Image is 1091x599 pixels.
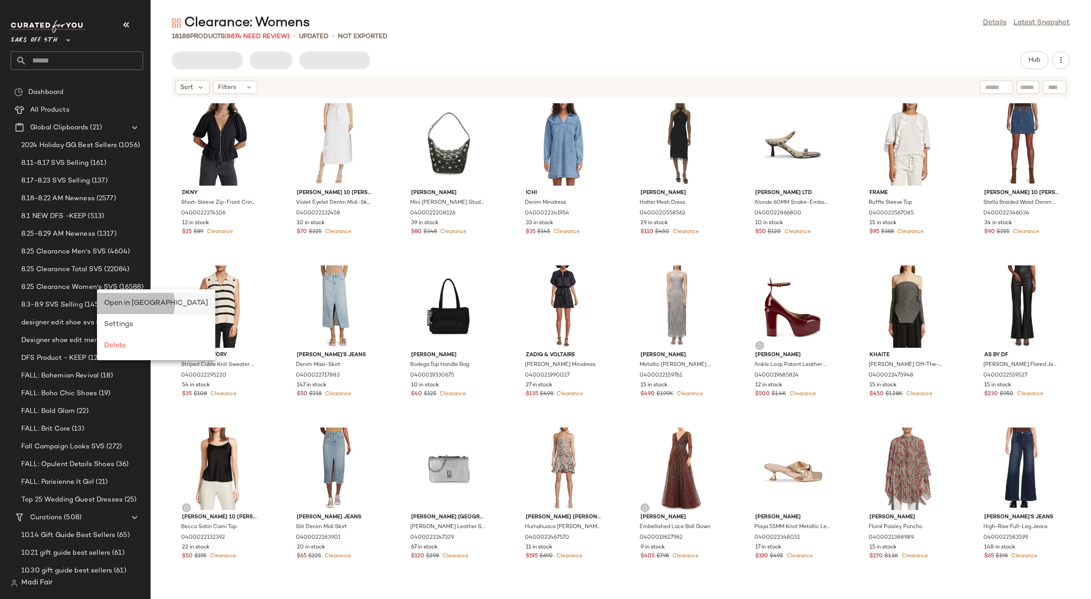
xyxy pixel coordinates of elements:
[526,552,538,560] span: $195
[11,30,58,46] span: Saks OFF 5TH
[869,372,913,380] span: 0400022475948
[21,442,105,452] span: Fall Campaign Looks SVS
[86,353,108,363] span: (1299)
[88,123,102,133] span: (21)
[755,552,768,560] span: $190
[411,552,424,560] span: $120
[182,544,210,552] span: 22 in stock
[519,428,608,510] img: 0400022467570
[117,140,140,151] span: (1056)
[783,229,811,235] span: Clearance
[870,544,897,552] span: 15 in stock
[181,534,225,542] span: 0400022132392
[410,372,454,380] span: 0400019330675
[633,265,723,348] img: 0400022159761_METSILVER
[424,390,436,398] span: $125
[30,105,70,115] span: All Products
[870,552,883,560] span: $270
[182,381,210,389] span: 54 in stock
[983,372,1027,380] span: 0400022559527
[1009,553,1037,559] span: Clearance
[411,351,486,359] span: [PERSON_NAME]
[323,391,351,397] span: Clearance
[410,199,485,207] span: Mini [PERSON_NAME] Studded Leather Top Handle Bag
[770,552,783,560] span: $495
[172,33,190,40] span: 18188
[297,552,307,560] span: $65
[977,103,1067,186] img: 0400022346034_PACIFIC
[900,553,928,559] span: Clearance
[175,428,264,510] img: 0400022132392_BLACK
[70,424,84,434] span: (13)
[519,265,608,348] img: 0400021990027
[984,381,1011,389] span: 15 in stock
[410,523,485,531] span: [PERSON_NAME] Leather Shoulder Bag
[671,229,699,235] span: Clearance
[748,103,838,186] img: 0400022866800_LIGHTNATURAL
[869,210,914,218] span: 0400022567085
[14,88,23,97] img: svg%3e
[754,372,799,380] span: 0400019685824
[296,534,341,542] span: 0400022183901
[641,513,716,521] span: [PERSON_NAME]
[525,199,566,207] span: Denim Minidress
[208,553,236,559] span: Clearance
[642,505,648,510] img: svg%3e
[526,390,538,398] span: $135
[526,189,601,197] span: Ichi
[218,83,236,92] span: Filters
[411,390,422,398] span: $40
[552,229,580,235] span: Clearance
[748,428,838,510] img: 0400022348051_GOLD
[423,228,437,236] span: $348
[526,544,552,552] span: 11 in stock
[1000,390,1013,398] span: $950
[441,553,469,559] span: Clearance
[21,530,115,541] span: 10.14 Gift Guide Best Sellers
[984,228,995,236] span: $90
[296,523,347,531] span: Slit Denim Midi Skirt
[525,361,595,369] span: [PERSON_NAME] Minidress
[641,544,665,552] span: 9 in stock
[640,534,683,542] span: 0400019627962
[641,390,655,398] span: $490
[332,31,334,42] span: •
[172,14,310,32] div: Clearance: Womens
[640,361,715,369] span: Metallic [PERSON_NAME] Maxi Dress
[526,351,601,359] span: Zadig & Voltaire
[105,442,122,452] span: (272)
[641,351,716,359] span: [PERSON_NAME]
[323,229,351,235] span: Clearance
[977,428,1067,510] img: 0400022583599
[755,219,783,227] span: 10 in stock
[862,265,952,348] img: 0400022475948
[641,381,668,389] span: 15 in stock
[555,553,582,559] span: Clearance
[1013,18,1070,28] a: Latest Snapshot
[62,513,82,523] span: (508)
[869,199,912,207] span: Ruffle Sleeve Top
[540,552,553,560] span: $690
[296,210,340,218] span: 0400022132458
[21,495,123,505] span: Top 25 Wedding Guest Dresses
[181,361,256,369] span: Striped Cable Knit Sweater Vest
[21,229,95,239] span: 8.25-8.29 AM Newness
[181,199,256,207] span: Short-Sleeve Zip-Front Crinkled Top
[21,318,111,328] span: designer edit shoe svs 8/25
[997,228,1009,236] span: $255
[290,428,379,510] img: 0400022183901_MARS
[870,351,945,359] span: Khaite
[110,548,124,558] span: (61)
[641,552,655,560] span: $405
[675,391,703,397] span: Clearance
[181,210,225,218] span: 0400022274106
[296,372,340,380] span: 0400022717883
[411,219,439,227] span: 39 in stock
[180,83,193,92] span: Sort
[90,176,108,186] span: (137)
[410,534,454,542] span: 0400022247329
[104,342,126,350] span: Delete
[870,381,897,389] span: 15 in stock
[905,391,932,397] span: Clearance
[411,228,422,236] span: $80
